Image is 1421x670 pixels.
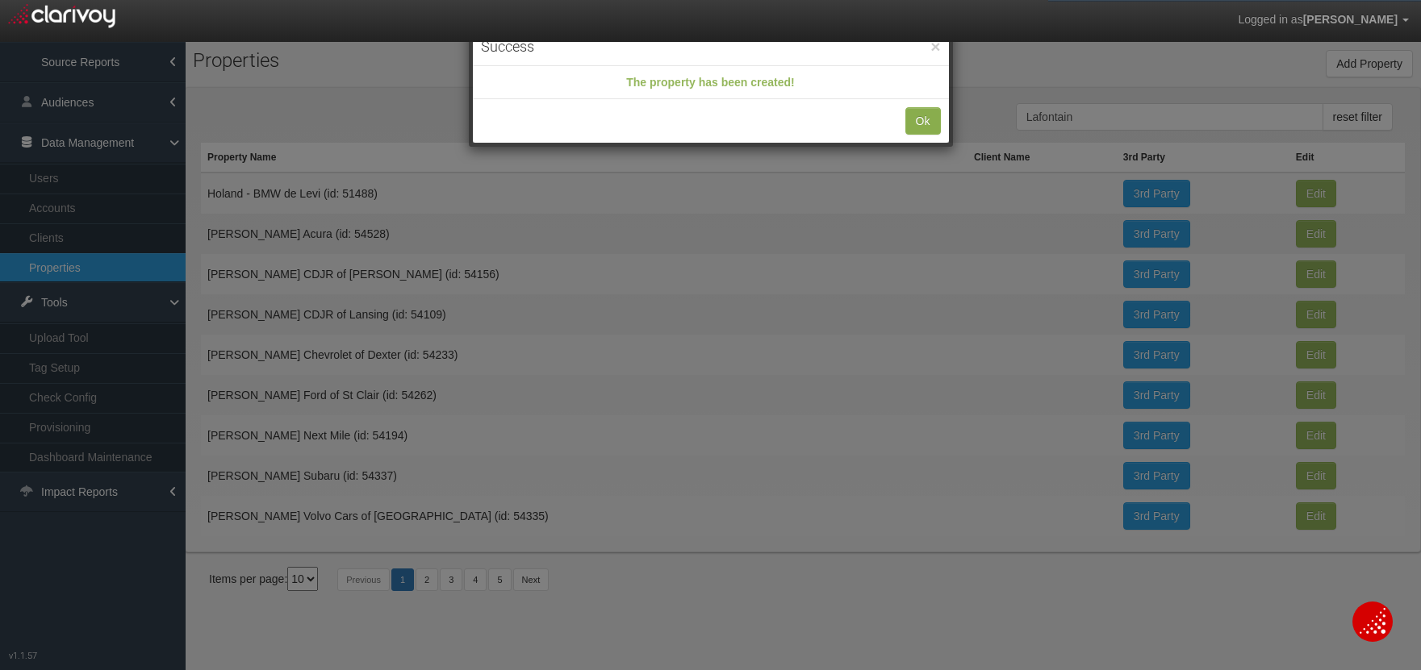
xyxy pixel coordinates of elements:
[905,107,941,135] button: Ok
[481,36,941,57] h4: Success
[930,38,940,55] button: ×
[1226,1,1421,40] a: Logged in as[PERSON_NAME]
[626,76,795,89] strong: The property has been created!
[1303,13,1398,26] span: [PERSON_NAME]
[1238,13,1302,26] span: Logged in as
